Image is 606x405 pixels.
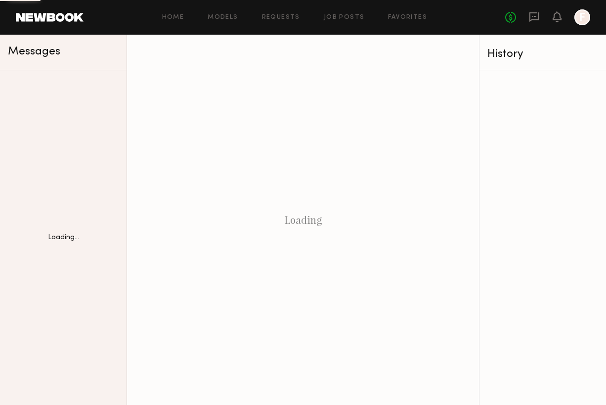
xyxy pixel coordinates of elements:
[208,14,238,21] a: Models
[262,14,300,21] a: Requests
[8,46,60,57] span: Messages
[324,14,365,21] a: Job Posts
[574,9,590,25] a: F
[127,35,479,405] div: Loading
[487,49,598,60] div: History
[48,234,79,241] div: Loading...
[388,14,427,21] a: Favorites
[162,14,184,21] a: Home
